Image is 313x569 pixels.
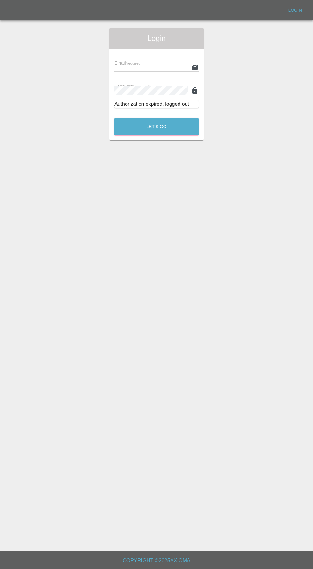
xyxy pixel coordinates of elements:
a: Login [285,5,305,15]
h6: Copyright © 2025 Axioma [5,556,308,565]
small: (required) [126,61,142,65]
span: Password [114,84,150,89]
small: (required) [134,85,150,88]
button: Let's Go [114,118,199,135]
span: Login [114,33,199,43]
div: Authorization expired, logged out [114,100,199,108]
span: Email [114,60,141,65]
